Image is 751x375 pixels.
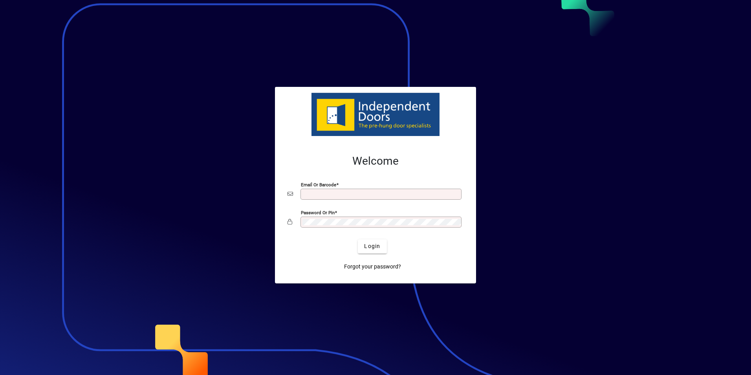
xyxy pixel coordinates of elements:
mat-label: Password or Pin [301,210,335,215]
mat-label: Email or Barcode [301,182,336,187]
button: Login [358,239,386,254]
h2: Welcome [288,154,463,168]
span: Forgot your password? [344,263,401,271]
span: Login [364,242,380,250]
a: Forgot your password? [341,260,404,274]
